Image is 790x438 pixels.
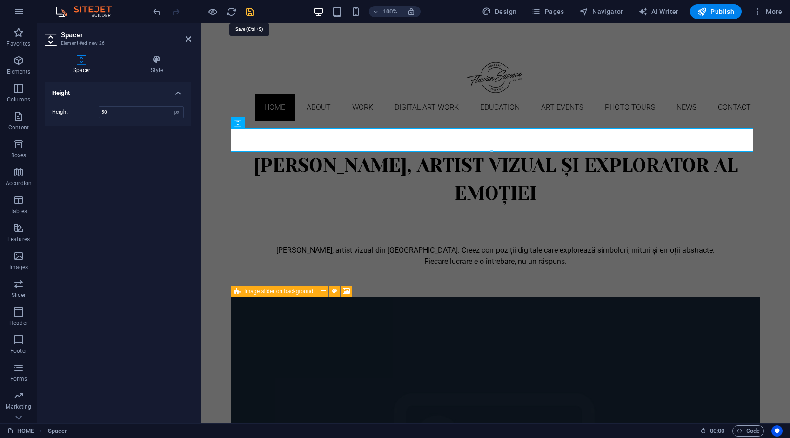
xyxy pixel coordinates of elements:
h4: Style [122,55,191,74]
p: Elements [7,68,31,75]
label: Height [52,109,99,115]
button: Design [478,4,521,19]
span: Publish [697,7,734,16]
p: Columns [7,96,30,103]
i: On resize automatically adjust zoom level to fit chosen device. [407,7,415,16]
h4: Spacer [45,55,122,74]
button: More [749,4,786,19]
button: reload [226,6,237,17]
p: Forms [10,375,27,383]
i: Undo: Add element (Ctrl+Z) [152,7,162,17]
span: Image slider on background [244,289,313,294]
h2: Spacer [61,31,191,39]
h3: Element #ed-new-26 [61,39,173,47]
button: Pages [528,4,568,19]
p: Features [7,236,30,243]
span: Click to select. Double-click to edit [48,425,67,437]
h6: Session time [700,425,725,437]
p: Content [8,124,29,131]
p: Header [9,319,28,327]
span: Code [736,425,760,437]
span: AI Writer [638,7,679,16]
button: Navigator [576,4,627,19]
h6: 100% [383,6,398,17]
span: Navigator [579,7,623,16]
span: : [716,427,718,434]
div: Design (Ctrl+Alt+Y) [478,4,521,19]
span: Design [482,7,517,16]
span: 00 00 [710,425,724,437]
p: Boxes [11,152,27,159]
p: Footer [10,347,27,355]
p: Favorites [7,40,30,47]
p: Slider [12,291,26,299]
span: Pages [531,7,564,16]
p: Marketing [6,403,31,411]
p: Tables [10,208,27,215]
button: Click here to leave preview mode and continue editing [207,6,218,17]
button: undo [151,6,162,17]
button: Publish [690,4,742,19]
button: Code [732,425,764,437]
h4: Height [45,82,191,99]
button: 100% [369,6,402,17]
a: Click to cancel selection. Double-click to open Pages [7,425,34,437]
nav: breadcrumb [48,425,67,437]
img: Editor Logo [54,6,123,17]
p: Images [9,263,28,271]
button: AI Writer [635,4,683,19]
p: Accordion [6,180,32,187]
button: Usercentrics [771,425,783,437]
i: Reload page [226,7,237,17]
span: More [753,7,782,16]
button: save [244,6,255,17]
